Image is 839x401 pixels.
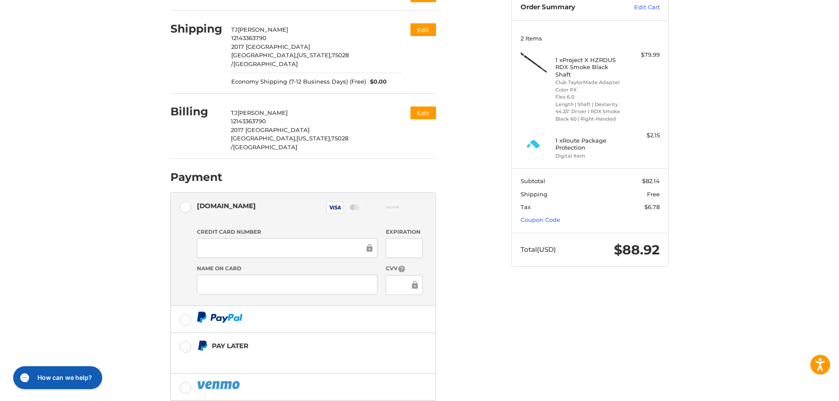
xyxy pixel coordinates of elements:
label: Name on Card [197,265,377,272]
a: Coupon Code [521,216,560,223]
span: Free [647,191,660,198]
h3: Order Summary [521,3,615,12]
div: Pay Later [212,338,381,353]
span: Tax [521,203,531,210]
span: 12143363790 [231,34,266,41]
label: Credit Card Number [197,228,377,236]
span: [GEOGRAPHIC_DATA] [233,60,298,67]
li: Color PX [555,86,623,94]
img: PayPal icon [197,312,243,323]
span: Total (USD) [521,245,556,254]
span: 75028 / [231,135,348,151]
img: PayPal icon [197,379,242,390]
span: Subtotal [521,177,545,184]
h2: Payment [170,170,222,184]
span: 2017 [GEOGRAPHIC_DATA] [231,43,310,50]
span: [GEOGRAPHIC_DATA] [233,143,297,151]
span: [GEOGRAPHIC_DATA], [231,52,297,59]
span: 2017 [GEOGRAPHIC_DATA] [231,126,310,133]
div: $2.15 [625,131,660,140]
iframe: Gorgias live chat messenger [9,363,105,392]
li: Flex 6.0 [555,93,623,101]
button: Edit [410,23,436,36]
span: [GEOGRAPHIC_DATA], [231,135,296,142]
button: Edit [410,107,436,119]
h3: 2 Items [521,35,660,42]
span: [PERSON_NAME] [237,109,288,116]
li: Club TaylorMade Adapter [555,79,623,86]
div: [DOMAIN_NAME] [197,199,256,213]
span: 12143363790 [231,118,266,125]
label: CVV [386,265,422,273]
img: Pay Later icon [197,340,208,351]
li: Digital Item [555,152,623,160]
h2: Shipping [170,22,222,36]
h4: 1 x Route Package Protection [555,137,623,151]
span: TJ [231,26,238,33]
li: Length | Shaft | Dexterity 44.25" Driver | RDX Smoke Black 60 | Right-Handed [555,101,623,123]
span: $82.14 [642,177,660,184]
span: $0.00 [366,77,387,86]
span: [US_STATE], [296,135,331,142]
span: TJ [231,109,237,116]
h4: 1 x Project X HZRDUS RDX Smoke Black Shaft [555,56,623,78]
h2: Billing [170,105,222,118]
label: Expiration [386,228,422,236]
span: 75028 / [231,52,349,67]
span: [PERSON_NAME] [238,26,288,33]
span: Shipping [521,191,547,198]
a: Edit Cart [615,3,660,12]
span: Economy Shipping (7-12 Business Days) (Free) [231,77,366,86]
iframe: PayPal Message 1 [197,355,381,363]
div: $79.99 [625,51,660,59]
span: [US_STATE], [297,52,332,59]
span: $6.78 [644,203,660,210]
span: $88.92 [614,242,660,258]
